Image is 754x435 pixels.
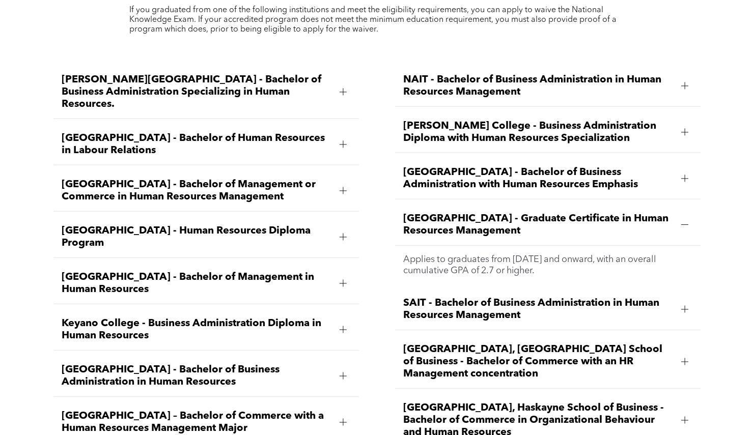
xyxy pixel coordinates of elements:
span: [GEOGRAPHIC_DATA] - Bachelor of Business Administration with Human Resources Emphasis [403,166,673,191]
span: If you graduated from one of the following institutions and meet the eligibility requirements, yo... [129,6,617,34]
span: [GEOGRAPHIC_DATA] - Human Resources Diploma Program [62,225,331,249]
span: [PERSON_NAME] College - Business Administration Diploma with Human Resources Specialization [403,120,673,144]
span: [GEOGRAPHIC_DATA] - Bachelor of Management in Human Resources [62,271,331,296]
span: SAIT - Bachelor of Business Administration in Human Resources Management [403,297,673,322]
span: [GEOGRAPHIC_DATA] - Bachelor of Management or Commerce in Human Resources Management [62,179,331,203]
span: [GEOGRAPHIC_DATA], [GEOGRAPHIC_DATA] School of Business - Bachelor of Commerce with an HR Managem... [403,343,673,380]
span: NAIT - Bachelor of Business Administration in Human Resources Management [403,74,673,98]
span: [GEOGRAPHIC_DATA] - Bachelor of Human Resources in Labour Relations [62,132,331,157]
span: [GEOGRAPHIC_DATA] – Bachelor of Commerce with a Human Resources Management Major [62,410,331,434]
span: [GEOGRAPHIC_DATA] - Bachelor of Business Administration in Human Resources [62,364,331,388]
p: Applies to graduates from [DATE] and onward, with an overall cumulative GPA of 2.7 or higher. [403,254,692,276]
span: [PERSON_NAME][GEOGRAPHIC_DATA] - Bachelor of Business Administration Specializing in Human Resour... [62,74,331,110]
span: [GEOGRAPHIC_DATA] - Graduate Certificate in Human Resources Management [403,213,673,237]
span: Keyano College - Business Administration Diploma in Human Resources [62,317,331,342]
